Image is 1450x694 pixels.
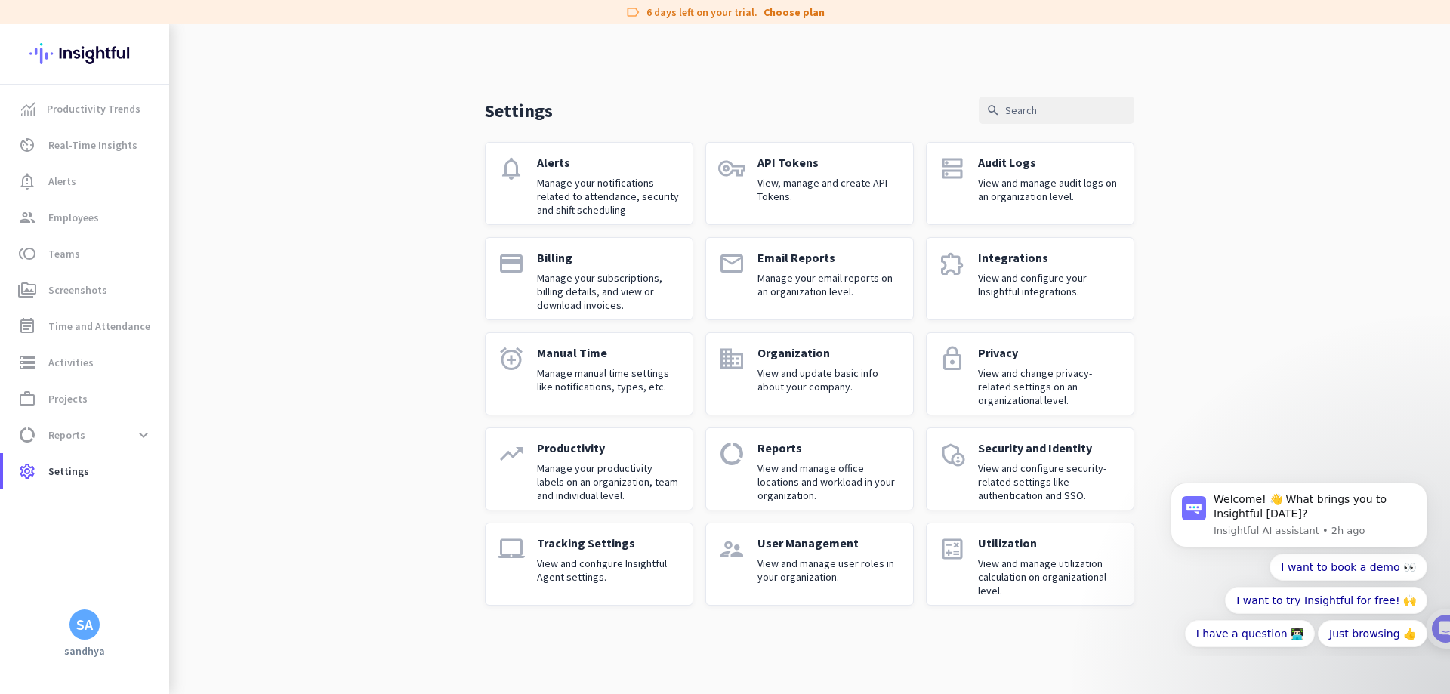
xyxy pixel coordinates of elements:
[48,245,80,263] span: Teams
[978,250,1121,265] p: Integrations
[537,461,680,502] p: Manage your productivity labels on an organization, team and individual level.
[3,308,169,344] a: event_noteTime and Attendance
[48,317,150,335] span: Time and Attendance
[939,345,966,372] i: lock
[58,288,263,351] div: It's time to add your employees! This is crucial since Insightful will start collecting their act...
[764,5,825,20] a: Choose plan
[978,155,1121,170] p: Audit Logs
[58,435,256,465] div: Initial tracking settings and how to edit them
[485,332,693,415] a: alarm_addManual TimeManage manual time settings like notifications, types, etc.
[537,345,680,360] p: Manual Time
[978,461,1121,502] p: View and configure security-related settings like authentication and SSO.
[3,344,169,381] a: storageActivities
[718,440,745,467] i: data_usage
[757,345,901,360] p: Organization
[48,390,88,408] span: Projects
[939,535,966,563] i: calculate
[537,250,680,265] p: Billing
[3,91,169,127] a: menu-itemProductivity Trends
[265,6,292,33] div: Close
[21,58,281,113] div: 🎊 Welcome to Insightful! 🎊
[705,332,914,415] a: domainOrganizationView and update basic info about your company.
[498,345,525,372] i: alarm_add
[177,509,201,520] span: Help
[3,381,169,417] a: work_outlineProjects
[537,535,680,551] p: Tracking Settings
[705,142,914,225] a: vpn_keyAPI TokensView, manage and create API Tokens.
[485,523,693,606] a: laptop_macTracking SettingsView and configure Insightful Agent settings.
[978,557,1121,597] p: View and manage utilization calculation on organizational level.
[18,317,36,335] i: event_note
[757,557,901,584] p: View and manage user roles in your organization.
[498,535,525,563] i: laptop_mac
[485,99,553,122] p: Settings
[757,461,901,502] p: View and manage office locations and workload in your organization.
[130,421,157,449] button: expand_more
[88,509,140,520] span: Messages
[978,440,1121,455] p: Security and Identity
[939,155,966,182] i: dns
[485,427,693,510] a: trending_upProductivityManage your productivity labels on an organization, team and individual le...
[498,155,525,182] i: notifications
[978,535,1121,551] p: Utilization
[58,363,204,393] button: Add your employees
[29,24,140,83] img: Insightful logo
[718,155,745,182] i: vpn_key
[705,523,914,606] a: supervisor_accountUser ManagementView and manage user roles in your organization.
[48,172,76,190] span: Alerts
[926,523,1134,606] a: calculateUtilizationView and manage utilization calculation on organizational level.
[3,453,169,489] a: settingsSettings
[3,127,169,163] a: av_timerReal-Time Insights
[21,102,35,116] img: menu-item
[76,617,93,632] div: SA
[15,199,54,214] p: 4 steps
[757,250,901,265] p: Email Reports
[757,155,901,170] p: API Tokens
[58,263,256,278] div: Add employees
[926,237,1134,320] a: extensionIntegrationsView and configure your Insightful integrations.
[48,426,85,444] span: Reports
[718,345,745,372] i: domain
[18,426,36,444] i: data_usage
[22,509,53,520] span: Home
[978,366,1121,407] p: View and change privacy-related settings on an organizational level.
[485,237,693,320] a: paymentBillingManage your subscriptions, billing details, and view or download invoices.
[979,97,1134,124] input: Search
[926,427,1134,510] a: admin_panel_settingsSecurity and IdentityView and configure security-related settings like authen...
[498,440,525,467] i: trending_up
[84,162,248,177] div: [PERSON_NAME] from Insightful
[18,136,36,154] i: av_timer
[3,199,169,236] a: groupEmployees
[18,245,36,263] i: toll
[705,237,914,320] a: emailEmail ReportsManage your email reports on an organization level.
[537,440,680,455] p: Productivity
[48,462,89,480] span: Settings
[718,535,745,563] i: supervisor_account
[48,208,99,227] span: Employees
[926,332,1134,415] a: lockPrivacyView and change privacy-related settings on an organizational level.
[3,236,169,272] a: tollTeams
[978,176,1121,203] p: View and manage audit logs on an organization level.
[3,417,169,453] a: data_usageReportsexpand_more
[537,557,680,584] p: View and configure Insightful Agent settings.
[18,462,36,480] i: settings
[718,250,745,277] i: email
[48,136,137,154] span: Real-Time Insights
[28,430,274,465] div: 2Initial tracking settings and how to edit them
[978,271,1121,298] p: View and configure your Insightful integrations.
[28,258,274,282] div: 1Add employees
[54,158,78,182] img: Profile image for Tamara
[128,7,177,32] h1: Tasks
[757,176,901,203] p: View, manage and create API Tokens.
[978,345,1121,360] p: Privacy
[248,509,280,520] span: Tasks
[939,440,966,467] i: admin_panel_settings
